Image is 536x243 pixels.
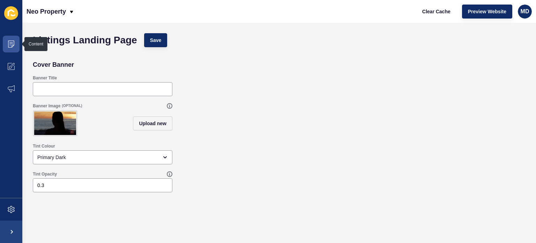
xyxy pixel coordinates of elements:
[462,5,512,19] button: Preview Website
[468,8,506,15] span: Preview Website
[139,120,166,127] span: Upload new
[416,5,456,19] button: Clear Cache
[133,116,172,130] button: Upload new
[27,3,66,20] p: Neo Property
[33,150,172,164] div: open menu
[29,41,43,47] div: Content
[33,75,57,81] label: Banner Title
[422,8,451,15] span: Clear Cache
[33,171,57,177] label: Tint Opacity
[150,37,162,44] span: Save
[33,143,55,149] label: Tint Colour
[144,33,167,47] button: Save
[33,61,74,68] h2: Cover Banner
[521,8,529,15] span: MD
[34,112,76,135] img: 45804f861e5a6d251ae6ed492104b783.jpg
[33,103,60,109] label: Banner Image
[62,103,82,108] span: (OPTIONAL)
[33,37,137,44] h1: Listings Landing Page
